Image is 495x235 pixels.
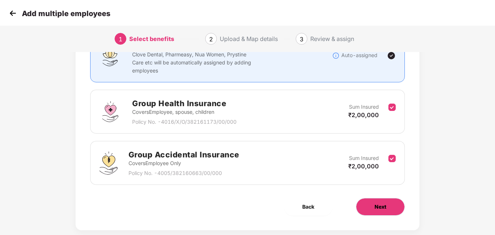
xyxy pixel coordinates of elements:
img: svg+xml;base64,PHN2ZyB4bWxucz0iaHR0cDovL3d3dy53My5vcmcvMjAwMC9zdmciIHdpZHRoPSIzMCIgaGVpZ2h0PSIzMC... [7,8,18,19]
img: svg+xml;base64,PHN2ZyBpZD0iR3JvdXBfSGVhbHRoX0luc3VyYW5jZSIgZGF0YS1uYW1lPSJHcm91cCBIZWFsdGggSW5zdX... [99,101,121,123]
p: Covers Employee Only [128,159,239,167]
img: svg+xml;base64,PHN2ZyBpZD0iVGljay0yNHgyNCIgeG1sbnM9Imh0dHA6Ly93d3cudzMub3JnLzIwMDAvc3ZnIiB3aWR0aD... [387,51,396,60]
div: Select benefits [129,33,174,45]
span: 2 [209,36,213,43]
span: 1 [119,36,122,43]
img: svg+xml;base64,PHN2ZyBpZD0iSW5mb18tXzMyeDMyIiBkYXRhLW5hbWU9IkluZm8gLSAzMngzMiIgeG1sbnM9Imh0dHA6Ly... [332,52,339,59]
div: Upload & Map details [220,33,278,45]
h2: Group Health Insurance [132,97,237,109]
p: Sum Insured [349,103,379,111]
img: svg+xml;base64,PHN2ZyBpZD0iQWZmaW5pdHlfQmVuZWZpdHMiIGRhdGEtbmFtZT0iQWZmaW5pdHkgQmVuZWZpdHMiIHhtbG... [99,45,121,67]
p: Sum Insured [349,154,379,162]
img: svg+xml;base64,PHN2ZyB4bWxucz0iaHR0cDovL3d3dy53My5vcmcvMjAwMC9zdmciIHdpZHRoPSI0OS4zMjEiIGhlaWdodD... [99,152,117,175]
span: Next [375,203,386,211]
span: ₹2,00,000 [348,111,379,119]
p: Auto-assigned [341,51,377,59]
span: Back [302,203,314,211]
button: Next [356,198,405,216]
p: Covers Employee, spouse, children [132,108,237,116]
p: Clove Dental, Pharmeasy, Nua Women, Prystine Care etc will be automatically assigned by adding em... [132,51,252,75]
h2: Group Accidental Insurance [128,149,239,161]
p: Policy No. - 4005/382160663/00/000 [128,169,239,177]
p: Policy No. - 4016/X/O/382161173/00/000 [132,118,237,126]
button: Back [284,198,333,216]
div: Review & assign [310,33,354,45]
span: ₹2,00,000 [348,163,379,170]
span: 3 [300,36,303,43]
p: Add multiple employees [22,9,110,18]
